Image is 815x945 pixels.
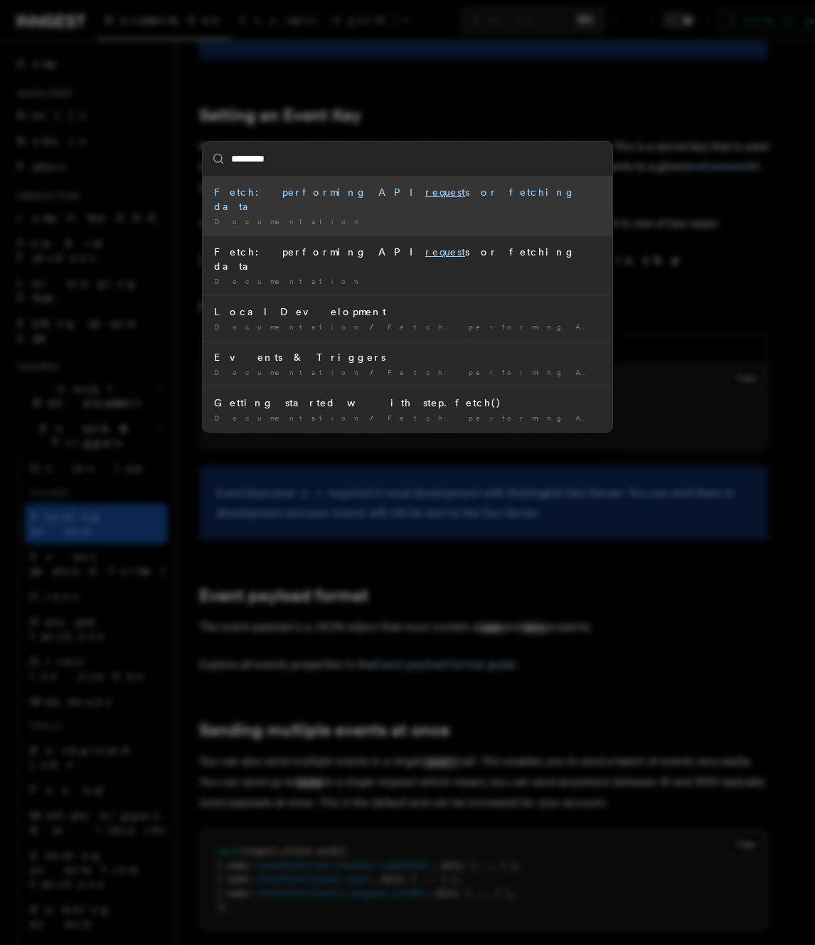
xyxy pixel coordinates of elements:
[214,217,364,226] span: Documentation
[214,185,601,213] div: Fetch: performing API s or fetching data
[370,413,382,422] span: /
[214,368,364,376] span: Documentation
[214,350,601,364] div: Events & Triggers
[214,413,364,422] span: Documentation
[214,396,601,410] div: Getting started with step.fetch()
[214,277,364,285] span: Documentation
[425,186,465,198] mark: request
[425,246,465,258] mark: request
[370,368,382,376] span: /
[214,305,601,319] div: Local Development
[370,322,382,331] span: /
[214,245,601,273] div: Fetch: performing API s or fetching data
[214,322,364,331] span: Documentation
